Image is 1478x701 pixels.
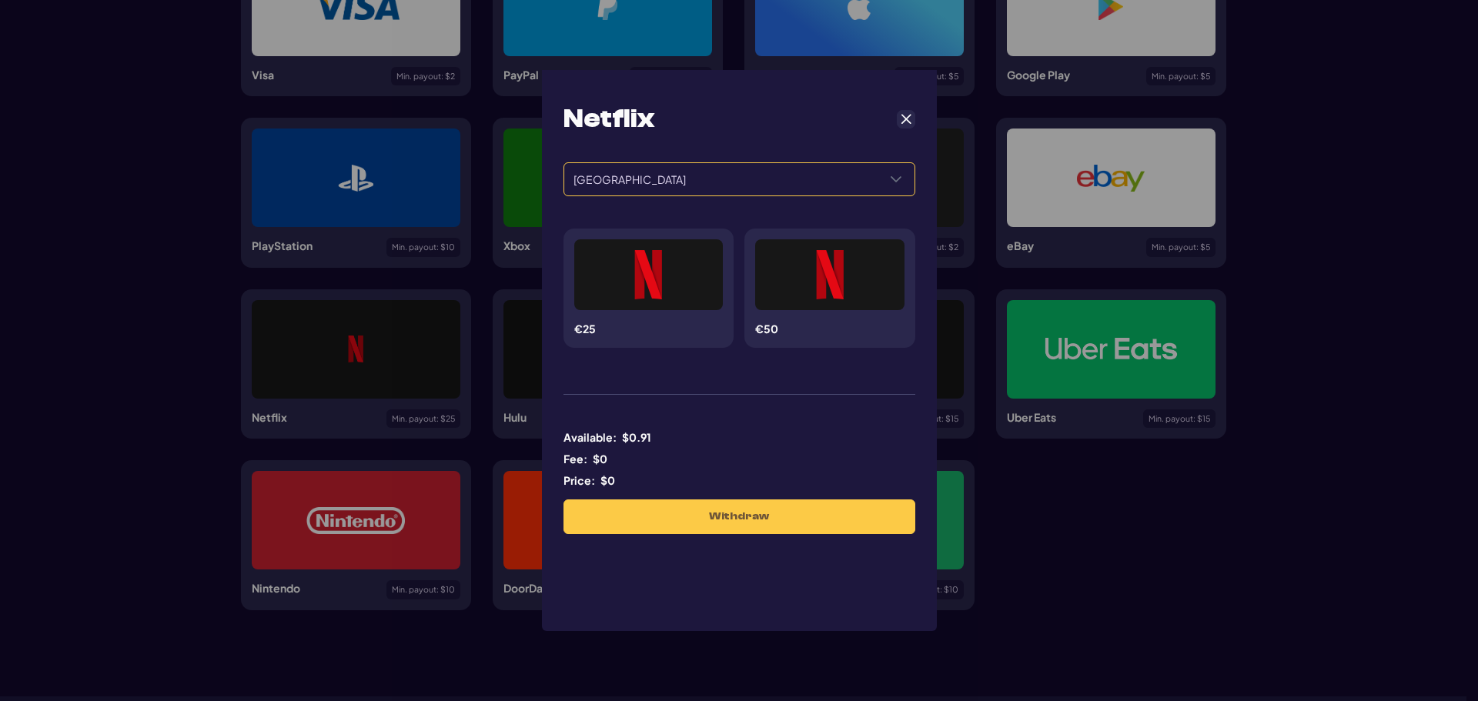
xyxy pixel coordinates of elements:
button: Cancel [897,110,915,129]
span: Available: [563,429,617,446]
span: $0 [600,472,615,489]
span: $ 0.91 [622,429,651,446]
span: Price: [563,472,595,489]
img: Payment Method [814,250,845,299]
h1: Netflix [563,102,654,135]
span: €25 [574,322,596,335]
div: Select a Country [878,163,915,195]
img: Payment Method [633,250,664,299]
span: Fee: [563,451,587,467]
span: [GEOGRAPHIC_DATA] [564,163,878,195]
span: €50 [755,322,778,335]
span: $ 0 [593,451,607,467]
